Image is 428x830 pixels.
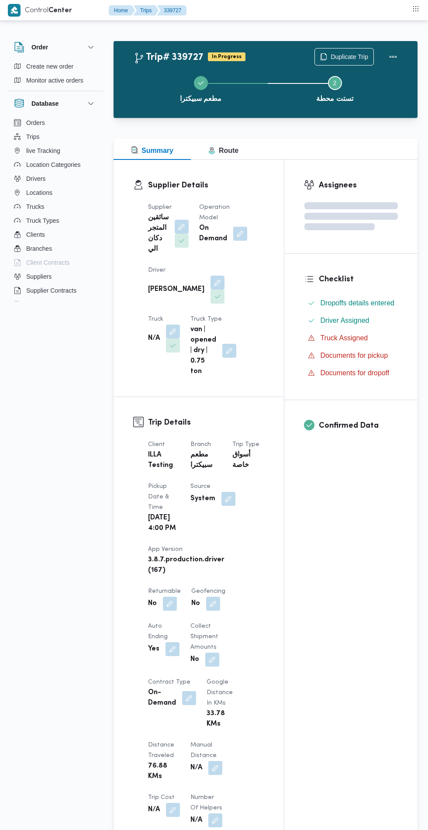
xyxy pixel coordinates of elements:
b: [DATE] 4:00 PM [148,513,178,534]
span: Monitor active orders [26,75,83,86]
button: Create new order [10,59,100,73]
span: Branch [190,442,211,447]
span: Locations [26,187,52,198]
span: Duplicate Trip [331,52,368,62]
h3: Database [31,98,59,109]
button: Trucks [10,200,100,214]
b: N/A [148,805,160,815]
b: أسواق خاصة [232,450,262,471]
b: van | opened | dry | 0.75 ton [190,325,216,377]
div: Order [7,59,103,91]
b: سائقين المتجر دكان الي [148,213,169,255]
span: Devices [26,299,48,310]
span: مطعم سبيكترا [180,93,221,104]
span: Manual Distance [190,742,217,758]
button: Trips [10,130,100,144]
button: Orders [10,116,100,130]
span: Collect Shipment Amounts [190,623,218,650]
span: live Tracking [26,145,60,156]
b: System [190,494,215,504]
b: مطعم سبيكترا [190,450,221,471]
span: Supplier Contracts [26,285,76,296]
span: Trucks [26,201,44,212]
b: Yes [148,644,159,654]
b: N/A [148,333,160,344]
svg: Step 1 is complete [197,80,204,86]
span: Geofencing [191,588,225,594]
button: تستت محطة [268,66,402,111]
b: No [148,598,157,609]
b: In Progress [212,54,242,59]
button: Driver Assigned [304,314,398,328]
button: Devices [10,297,100,311]
b: On Demand [199,223,227,244]
button: live Tracking [10,144,100,158]
button: Dropoffs details entered [304,296,398,310]
button: Database [14,98,96,109]
h3: Order [31,42,48,52]
span: Driver [148,267,166,273]
span: Branches [26,243,52,254]
span: Dropoffs details entered [320,299,394,307]
span: Trip Cost [148,795,175,800]
span: Operation Model [199,204,230,221]
button: Supplier Contracts [10,284,100,297]
h2: Trip# 339727 [134,52,204,63]
b: Center [48,7,72,14]
b: 33.78 KMs [207,709,237,730]
span: Driver Assigned [320,315,369,326]
span: Dropoffs details entered [320,298,394,308]
span: Client Contracts [26,257,70,268]
span: Trip Type [232,442,259,447]
span: Documents for pickup [320,350,388,361]
b: On-Demand [148,688,176,709]
span: Source [190,484,211,489]
span: 2 [333,80,337,86]
span: Truck Assigned [320,334,368,342]
button: Location Categories [10,158,100,172]
b: N/A [190,763,202,773]
button: Documents for pickup [304,349,398,363]
button: Branches [10,242,100,256]
img: X8yXhbKr1z7QwAAAABJRU5ErkJggg== [8,4,21,17]
button: Duplicate Trip [314,48,374,66]
b: ILLA Testing [148,450,178,471]
span: Orders [26,118,45,128]
span: Documents for pickup [320,352,388,359]
button: Home [109,5,135,16]
button: Trips [133,5,159,16]
b: No [191,598,200,609]
span: Pickup date & time [148,484,169,510]
button: Truck Assigned [304,331,398,345]
button: Locations [10,186,100,200]
button: 339727 [157,5,186,16]
span: Location Categories [26,159,81,170]
span: Documents for dropoff [320,368,389,378]
b: No [190,654,199,665]
span: Documents for dropoff [320,369,389,377]
button: Actions [384,48,402,66]
button: Documents for dropoff [304,366,398,380]
span: Driver Assigned [320,317,369,324]
span: Returnable [148,588,181,594]
b: N/A [190,815,202,826]
b: [PERSON_NAME] [148,284,204,295]
b: 76.88 KMs [148,761,178,782]
span: Suppliers [26,271,52,282]
span: Client [148,442,165,447]
button: Clients [10,228,100,242]
span: Create new order [26,61,73,72]
button: مطعم سبيكترا [134,66,268,111]
b: 3.8.7.production.driver (167) [148,555,224,576]
button: Drivers [10,172,100,186]
span: Contract Type [148,679,190,685]
h3: Checklist [319,273,398,285]
button: Suppliers [10,270,100,284]
span: Truck [148,316,163,322]
span: Auto Ending [148,623,168,640]
span: Truck Type [190,316,222,322]
span: Number of Helpers [190,795,222,811]
span: Trips [26,131,40,142]
span: Drivers [26,173,45,184]
span: Distance Traveled [148,742,174,758]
